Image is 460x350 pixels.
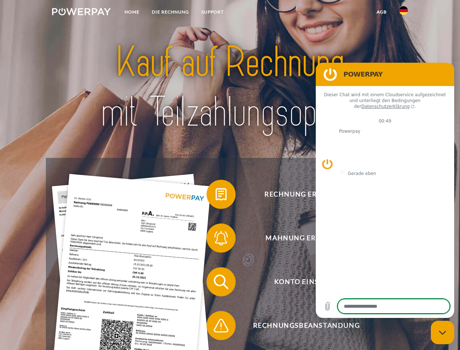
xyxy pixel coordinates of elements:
[399,6,408,15] img: de
[195,5,230,19] a: SUPPORT
[118,5,146,19] a: Home
[217,267,396,296] span: Konto einsehen
[217,180,396,209] span: Rechnung erhalten?
[217,311,396,340] span: Rechnungsbeanstandung
[207,267,396,296] button: Konto einsehen
[212,316,230,335] img: qb_warning.svg
[207,223,396,253] button: Mahnung erhalten?
[52,8,111,15] img: logo-powerpay-white.svg
[431,321,454,344] iframe: Schaltfläche zum Öffnen des Messaging-Fensters; Konversation läuft
[217,223,396,253] span: Mahnung erhalten?
[370,5,393,19] a: agb
[70,35,390,140] img: title-powerpay_de.svg
[207,180,396,209] button: Rechnung erhalten?
[212,229,230,247] img: qb_bell.svg
[207,311,396,340] button: Rechnungsbeanstandung
[316,63,454,318] iframe: Messaging-Fenster
[212,273,230,291] img: qb_search.svg
[146,5,195,19] a: DIE RECHNUNG
[212,185,230,203] img: qb_bill.svg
